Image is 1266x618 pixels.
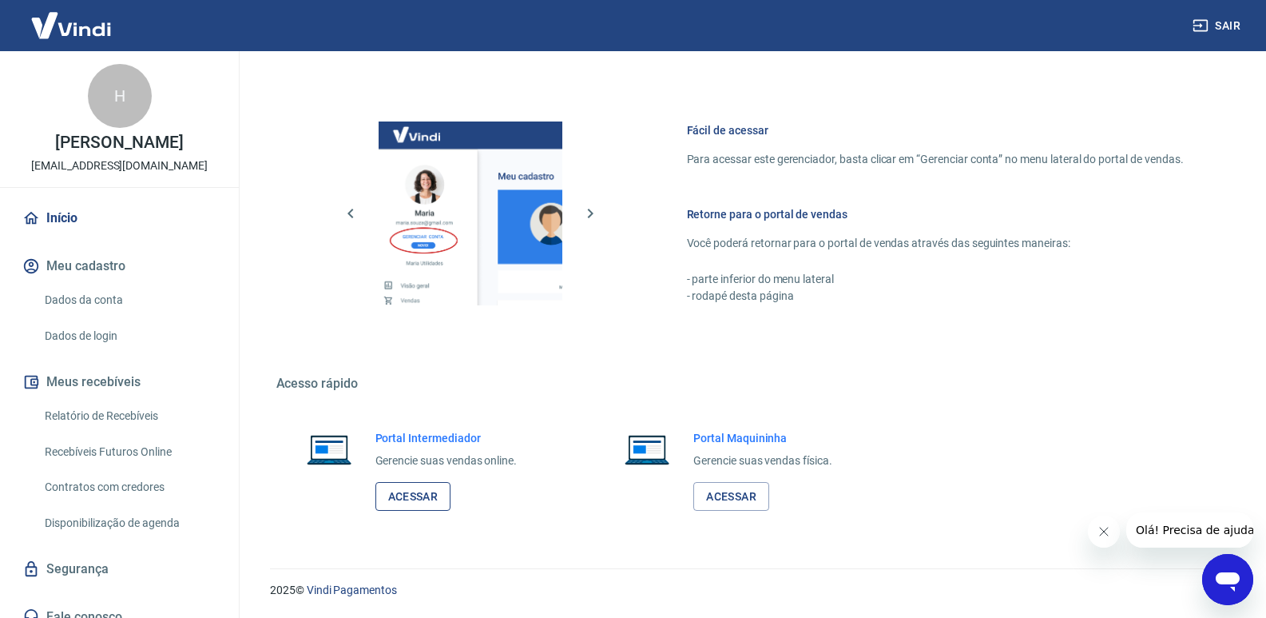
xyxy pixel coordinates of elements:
p: 2025 © [270,582,1228,599]
iframe: Fechar mensagem [1088,516,1120,548]
p: Você poderá retornar para o portal de vendas através das seguintes maneiras: [687,235,1184,252]
iframe: Mensagem da empresa [1126,512,1253,548]
img: Imagem de um notebook aberto [613,430,681,468]
a: Acessar [693,482,769,512]
h6: Retorne para o portal de vendas [687,206,1184,222]
h5: Acesso rápido [276,376,1222,392]
h6: Fácil de acessar [687,122,1184,138]
a: Contratos com credores [38,471,220,504]
p: Gerencie suas vendas física. [693,453,832,469]
p: [PERSON_NAME] [55,134,183,151]
p: - parte inferior do menu lateral [687,271,1184,288]
button: Meus recebíveis [19,365,220,400]
a: Acessar [375,482,451,512]
p: Gerencie suas vendas online. [375,453,518,469]
div: H [88,64,152,128]
button: Sair [1189,11,1247,41]
a: Segurança [19,552,220,587]
h6: Portal Maquininha [693,430,832,446]
img: Imagem de um notebook aberto [296,430,363,468]
a: Relatório de Recebíveis [38,400,220,433]
img: Imagem da dashboard mostrando o botão de gerenciar conta na sidebar no lado esquerdo [379,122,562,305]
img: Vindi [19,1,123,50]
a: Disponibilização de agenda [38,507,220,540]
a: Recebíveis Futuros Online [38,436,220,468]
iframe: Botão para abrir a janela de mensagens [1202,554,1253,605]
p: Para acessar este gerenciador, basta clicar em “Gerenciar conta” no menu lateral do portal de ven... [687,151,1184,168]
a: Dados da conta [38,284,220,317]
p: [EMAIL_ADDRESS][DOMAIN_NAME] [31,157,208,174]
a: Dados de login [38,320,220,353]
p: - rodapé desta página [687,288,1184,305]
span: Olá! Precisa de ajuda? [10,11,134,24]
button: Meu cadastro [19,249,220,284]
a: Início [19,201,220,236]
a: Vindi Pagamentos [307,584,397,596]
h6: Portal Intermediador [375,430,518,446]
